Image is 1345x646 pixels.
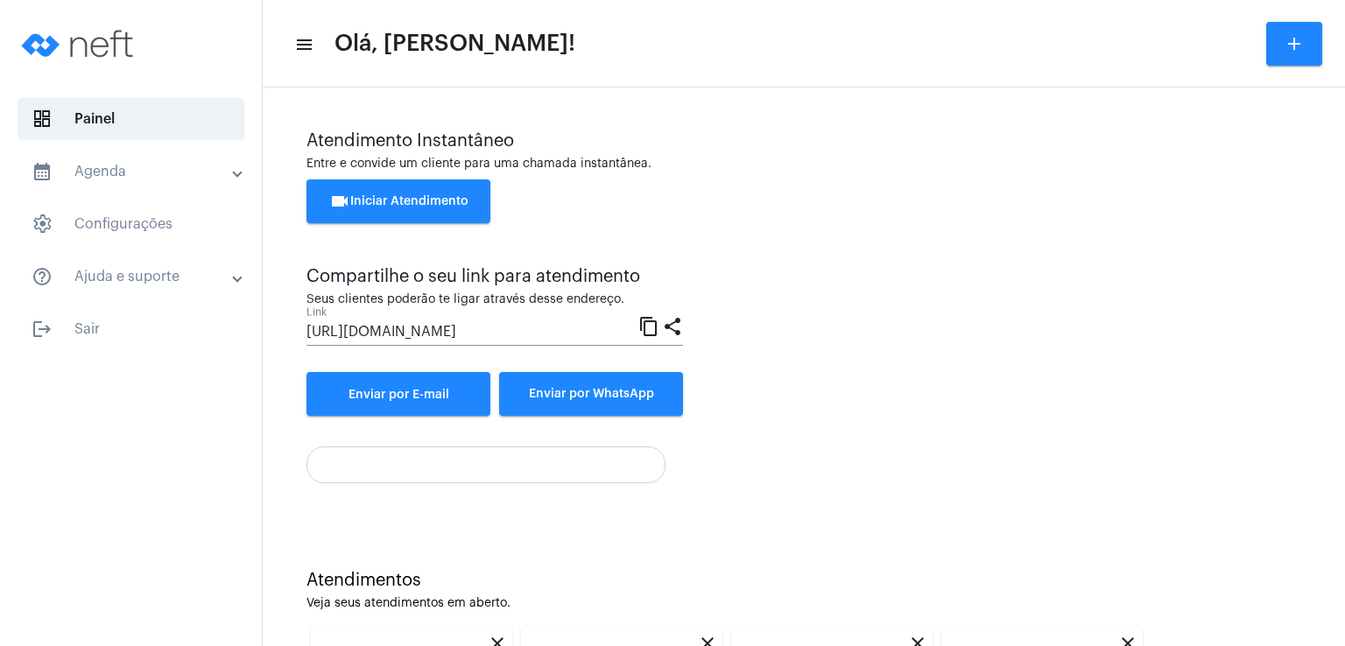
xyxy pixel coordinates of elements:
mat-icon: videocam [329,191,350,212]
span: Olá, [PERSON_NAME]! [334,30,575,58]
div: Veja seus atendimentos em aberto. [306,597,1301,610]
div: Seus clientes poderão te ligar através desse endereço. [306,293,683,306]
button: Iniciar Atendimento [306,179,490,223]
span: Iniciar Atendimento [329,195,468,207]
span: sidenav icon [32,214,53,235]
span: Painel [18,98,244,140]
mat-icon: share [662,315,683,336]
mat-expansion-panel-header: sidenav iconAgenda [11,151,262,193]
div: Entre e convide um cliente para uma chamada instantânea. [306,158,1301,171]
mat-icon: sidenav icon [32,161,53,182]
mat-icon: sidenav icon [294,34,312,55]
span: Configurações [18,203,244,245]
mat-icon: sidenav icon [32,266,53,287]
mat-icon: sidenav icon [32,319,53,340]
span: sidenav icon [32,109,53,130]
mat-expansion-panel-header: sidenav iconAjuda e suporte [11,256,262,298]
mat-icon: content_copy [638,315,659,336]
a: Enviar por E-mail [306,372,490,416]
button: Enviar por WhatsApp [499,372,683,416]
span: Enviar por E-mail [349,389,449,401]
mat-panel-title: Agenda [32,161,234,182]
div: Compartilhe o seu link para atendimento [306,267,683,286]
div: Atendimento Instantâneo [306,131,1301,151]
span: Sair [18,308,244,350]
mat-icon: add [1284,33,1305,54]
img: logo-neft-novo-2.png [14,9,145,79]
mat-panel-title: Ajuda e suporte [32,266,234,287]
span: Enviar por WhatsApp [529,388,654,400]
div: Atendimentos [306,571,1301,590]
